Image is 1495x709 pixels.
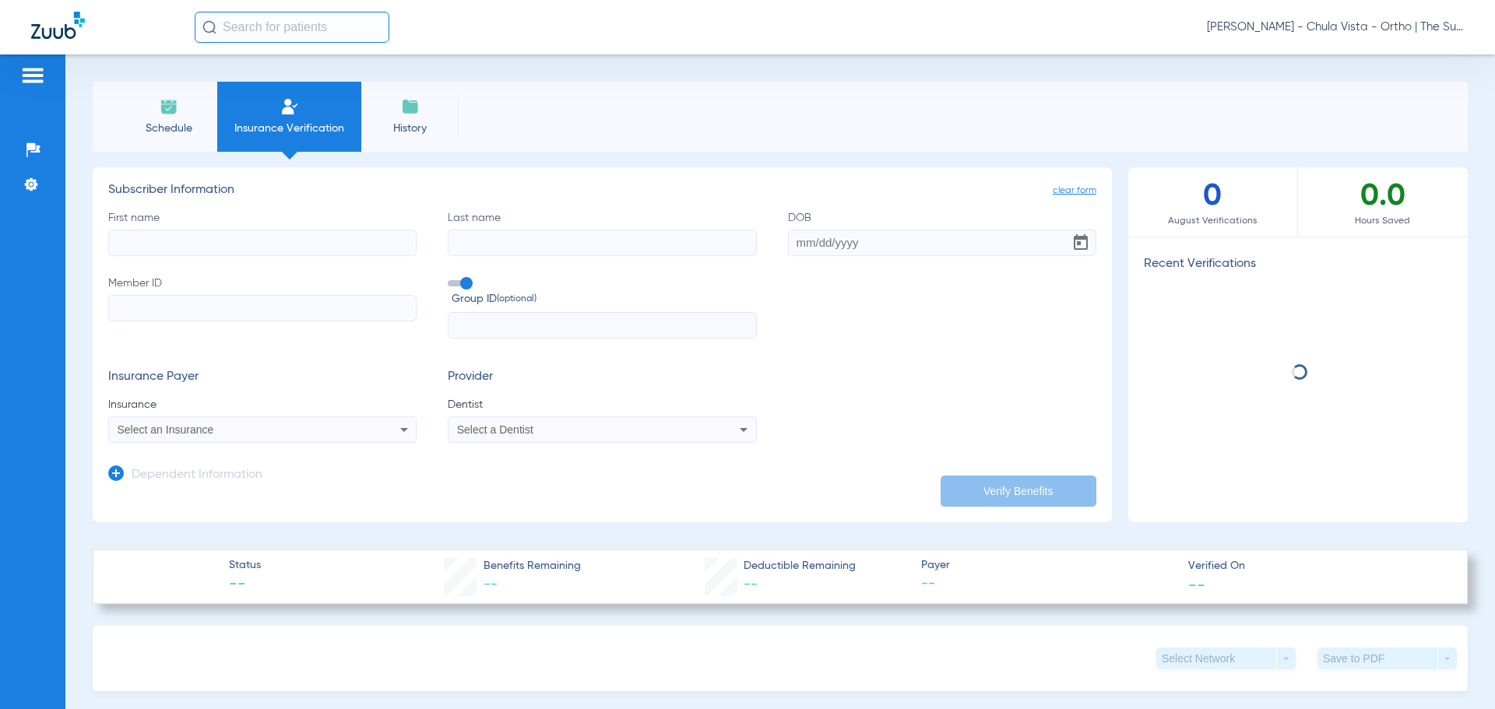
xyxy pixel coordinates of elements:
[229,121,350,136] span: Insurance Verification
[160,97,178,116] img: Schedule
[195,12,389,43] input: Search for patients
[132,121,206,136] span: Schedule
[1053,183,1096,198] span: clear form
[448,370,756,385] h3: Provider
[941,476,1096,507] button: Verify Benefits
[1128,167,1298,237] div: 0
[108,370,417,385] h3: Insurance Payer
[1298,213,1468,229] span: Hours Saved
[448,210,756,256] label: Last name
[280,97,299,116] img: Manual Insurance Verification
[1207,19,1464,35] span: [PERSON_NAME] - Chula Vista - Ortho | The Super Dentists
[108,276,417,339] label: Member ID
[1065,227,1096,258] button: Open calendar
[744,558,856,574] span: Deductible Remaining
[484,558,581,574] span: Benefits Remaining
[484,577,498,591] span: --
[202,20,216,34] img: Search Icon
[118,423,214,436] span: Select an Insurance
[108,397,417,412] span: Insurance
[108,210,417,256] label: First name
[788,230,1096,256] input: DOBOpen calendar
[108,183,1096,198] h3: Subscriber Information
[448,230,756,256] input: Last name
[921,557,1175,574] span: Payer
[401,97,420,116] img: History
[373,121,447,136] span: History
[1298,167,1468,237] div: 0.0
[108,230,417,256] input: First name
[1128,257,1468,272] h3: Recent Verifications
[457,423,533,436] span: Select a Dentist
[20,66,45,85] img: hamburger-icon
[788,210,1096,256] label: DOB
[31,12,85,39] img: Zuub Logo
[448,397,756,412] span: Dentist
[108,295,417,321] input: Member ID
[744,577,758,591] span: --
[452,291,756,307] span: Group ID
[1128,213,1297,229] span: August Verifications
[229,574,261,596] span: --
[497,291,536,307] small: (optional)
[1188,558,1442,574] span: Verified On
[132,468,262,483] h3: Dependent Information
[229,557,261,574] span: Status
[1188,576,1205,592] span: --
[921,574,1175,594] span: --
